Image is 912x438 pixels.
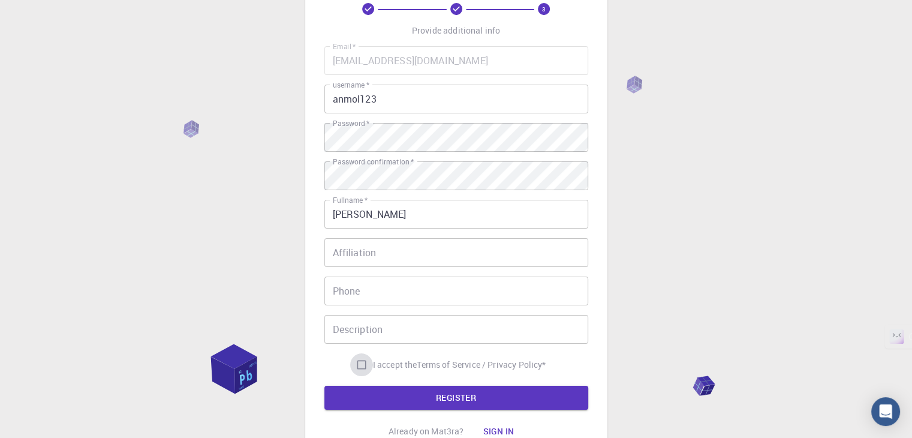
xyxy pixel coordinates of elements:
text: 3 [542,5,546,13]
p: Terms of Service / Privacy Policy * [417,359,546,371]
label: Password [333,118,369,128]
div: Open Intercom Messenger [871,397,900,426]
span: I accept the [373,359,417,371]
label: username [333,80,369,90]
a: Terms of Service / Privacy Policy* [417,359,546,371]
label: Fullname [333,195,368,205]
label: Password confirmation [333,157,414,167]
p: Provide additional info [412,25,500,37]
p: Already on Mat3ra? [389,425,464,437]
button: REGISTER [324,386,588,410]
label: Email [333,41,356,52]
